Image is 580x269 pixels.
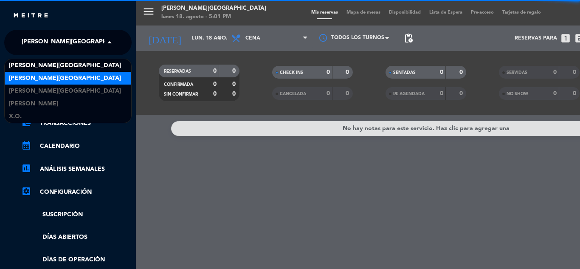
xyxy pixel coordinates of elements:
[21,232,132,242] a: Días abiertos
[21,140,31,150] i: calendar_month
[9,112,22,122] span: X.O.
[21,141,132,151] a: calendar_monthCalendario
[21,210,132,220] a: Suscripción
[22,34,134,51] span: [PERSON_NAME][GEOGRAPHIC_DATA]
[13,13,49,19] img: MEITRE
[21,187,132,197] a: Configuración
[9,86,121,96] span: [PERSON_NAME][GEOGRAPHIC_DATA]
[403,33,414,43] span: pending_actions
[21,186,31,196] i: settings_applications
[9,61,121,71] span: [PERSON_NAME][GEOGRAPHIC_DATA]
[21,164,132,174] a: assessmentANÁLISIS SEMANALES
[21,163,31,173] i: assessment
[9,74,121,83] span: [PERSON_NAME][GEOGRAPHIC_DATA]
[9,99,58,109] span: [PERSON_NAME]
[21,118,132,128] a: account_balance_walletTransacciones
[21,255,132,265] a: Días de Operación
